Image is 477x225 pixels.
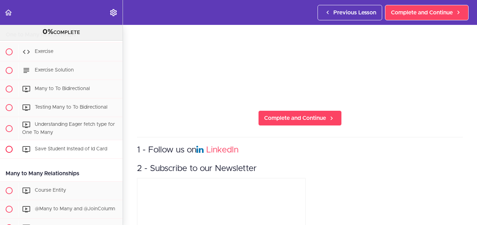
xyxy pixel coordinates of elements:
span: Complete and Continue [391,8,453,17]
a: LinkedIn [206,146,238,154]
span: Many to To Bidirectional [35,86,90,91]
span: Understanding Eager fetch type for One To Many [22,122,115,135]
a: Complete and Continue [385,5,469,20]
span: Previous Lesson [333,8,376,17]
h3: 1 - Follow us on [137,144,463,156]
svg: Back to course curriculum [4,8,13,17]
span: @Many to Many and @JoinColumn [35,207,115,212]
span: Exercise [35,49,53,54]
span: Save Student Instead of Id Card [35,147,107,152]
span: Complete and Continue [264,114,326,122]
svg: Settings Menu [109,8,118,17]
span: Testing Many to To Bidirectional [35,105,107,110]
span: Exercise Solution [35,68,74,73]
a: Previous Lesson [318,5,382,20]
a: Complete and Continue [258,110,342,126]
span: Course Entity [35,188,66,193]
h3: 2 - Subscribe to our Newsletter [137,163,463,175]
div: COMPLETE [9,28,114,37]
span: 0% [43,28,53,35]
